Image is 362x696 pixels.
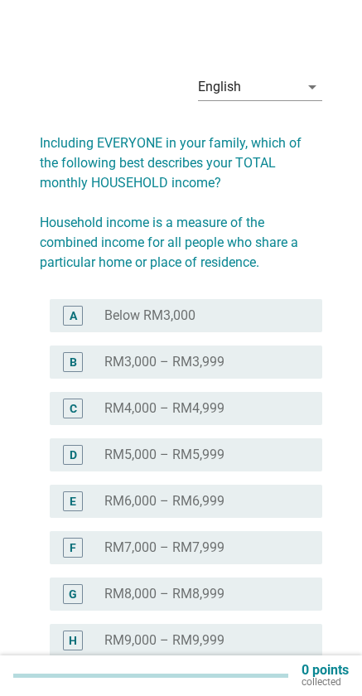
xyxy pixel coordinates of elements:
[302,77,322,97] i: arrow_drop_down
[104,586,224,602] label: RM8,000 – RM8,999
[104,354,224,370] label: RM3,000 – RM3,999
[104,447,224,463] label: RM5,000 – RM5,999
[104,632,224,649] label: RM9,000 – RM9,999
[104,307,195,324] label: Below RM3,000
[104,400,224,417] label: RM4,000 – RM4,999
[302,665,349,676] p: 0 points
[104,493,224,510] label: RM6,000 – RM6,999
[69,585,77,602] div: G
[302,676,349,688] p: collected
[70,399,77,417] div: C
[70,353,77,370] div: B
[69,631,77,649] div: H
[40,117,322,273] h2: Including EVERYONE in your family, which of the following best describes your TOTAL monthly HOUSE...
[70,539,76,556] div: F
[70,446,77,463] div: D
[104,539,224,556] label: RM7,000 – RM7,999
[70,307,77,324] div: A
[198,80,241,94] div: English
[70,492,76,510] div: E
